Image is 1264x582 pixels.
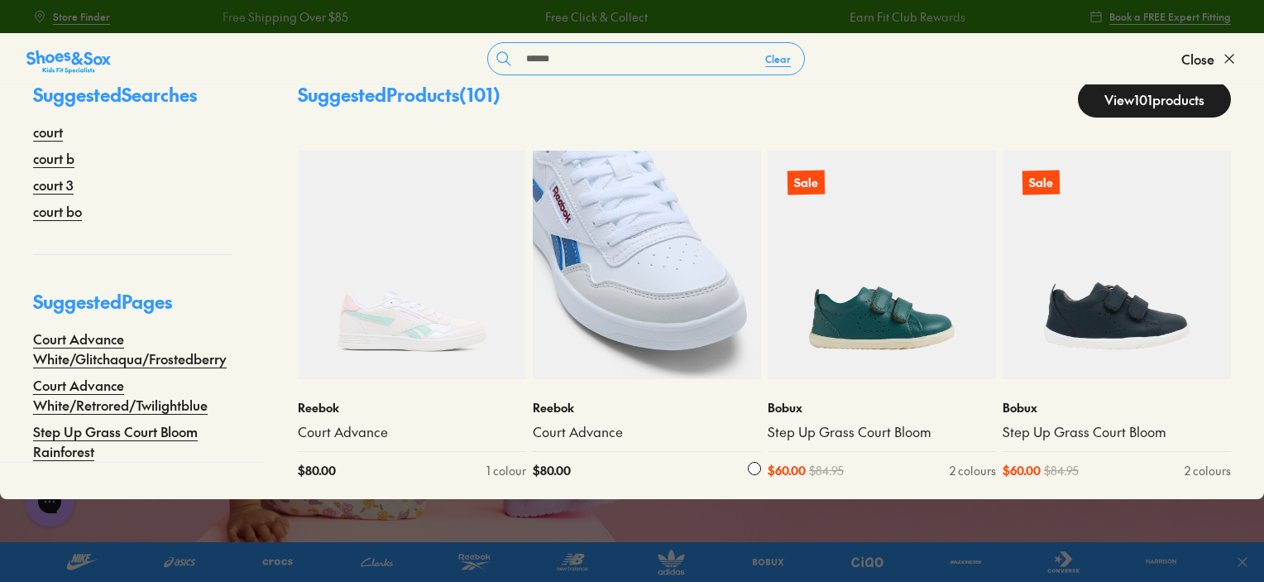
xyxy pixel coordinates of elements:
a: Earn Fit Club Rewards [836,8,952,26]
a: Sale [1003,151,1231,379]
a: Step Up Grass Court Bloom [768,423,996,441]
a: Book a FREE Expert Fitting [1089,2,1231,31]
span: $ 60.00 [1003,462,1041,479]
a: Court Advance [298,423,526,441]
div: 2 colours [950,462,996,479]
p: Suggested Products [298,81,500,118]
span: ( 101 ) [459,82,500,107]
button: Close [1181,41,1238,77]
p: Suggested Pages [33,288,232,329]
a: Step Up Grass Court Bloom [1003,423,1231,441]
a: court 3 [33,175,74,195]
p: Bobux [768,399,996,416]
iframe: Gorgias live chat messenger [17,471,83,532]
a: Store Finder [33,2,110,31]
span: $ 80.00 [533,462,571,479]
a: Step Up Grass Court Bloom Rainforest [33,421,232,461]
img: SNS_Logo_Responsive.svg [26,49,111,75]
a: Court Advance [533,423,761,441]
p: Reebok [298,399,526,416]
a: Free Click & Collect [532,8,634,26]
span: $ 60.00 [768,462,806,479]
a: Free Shipping Over $85 [209,8,335,26]
div: 2 colours [1185,462,1231,479]
p: Sale [788,171,825,195]
p: Reebok [533,399,761,416]
p: Suggested Searches [33,81,232,122]
span: $ 80.00 [298,462,336,479]
p: Bobux [1003,399,1231,416]
a: Court Advance White/Glitchaqua/Frostedberry [33,329,232,368]
span: $ 84.95 [1044,462,1079,479]
a: Sale [768,151,996,379]
a: View101products [1078,81,1231,118]
a: Court Advance White/Retrored/Twilightblue [33,375,232,415]
span: Store Finder [53,9,110,24]
p: Sale [1022,171,1060,195]
span: Close [1181,49,1214,69]
a: court bo [33,201,82,221]
a: court [33,122,63,142]
a: Shoes &amp; Sox [26,46,111,72]
span: Book a FREE Expert Fitting [1109,9,1231,24]
button: Clear [752,44,804,74]
div: 1 colour [486,462,526,479]
a: court b [33,148,74,168]
span: $ 84.95 [809,462,844,479]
